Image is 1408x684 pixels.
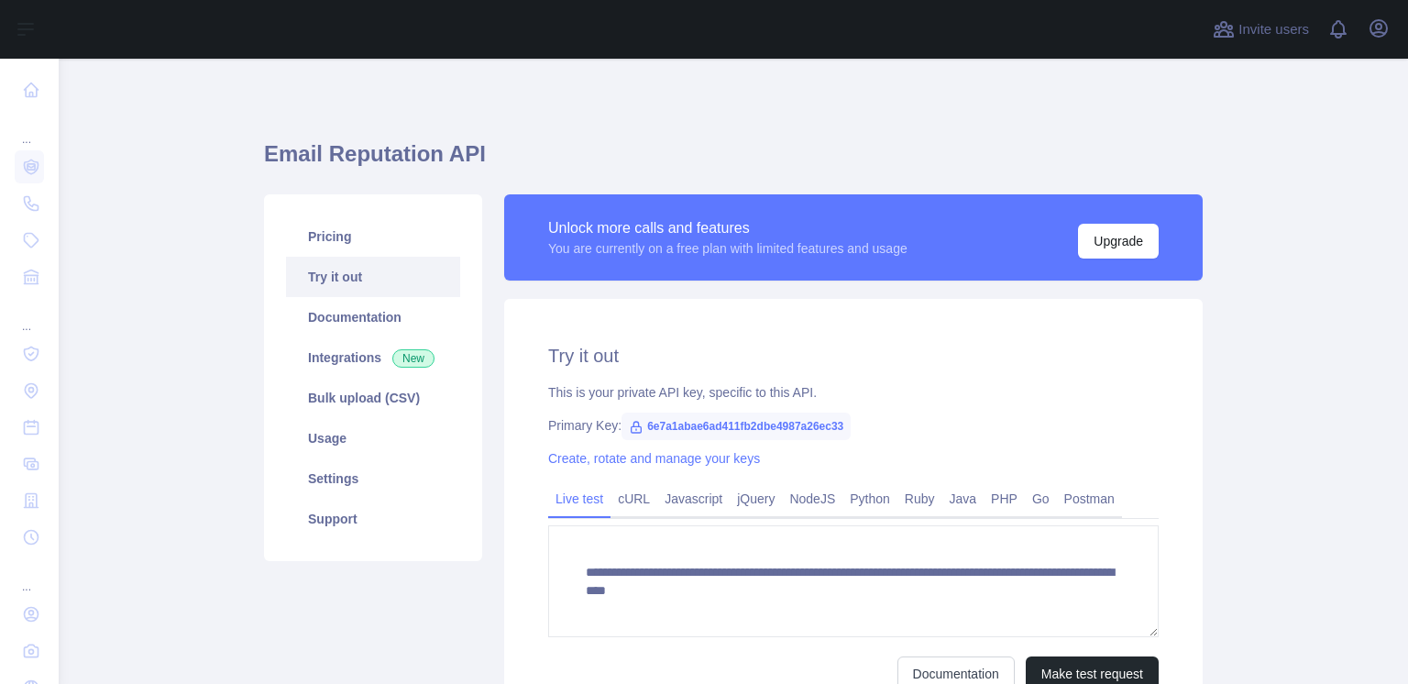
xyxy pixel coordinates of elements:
[392,349,434,368] span: New
[15,110,44,147] div: ...
[548,383,1159,402] div: This is your private API key, specific to this API.
[1057,484,1122,513] a: Postman
[984,484,1025,513] a: PHP
[286,418,460,458] a: Usage
[548,217,907,239] div: Unlock more calls and features
[286,257,460,297] a: Try it out
[15,297,44,334] div: ...
[1078,224,1159,259] button: Upgrade
[782,484,842,513] a: NodeJS
[657,484,730,513] a: Javascript
[548,484,610,513] a: Live test
[286,216,460,257] a: Pricing
[897,484,942,513] a: Ruby
[1238,19,1309,40] span: Invite users
[15,557,44,594] div: ...
[1209,15,1313,44] button: Invite users
[842,484,897,513] a: Python
[1025,484,1057,513] a: Go
[286,297,460,337] a: Documentation
[548,416,1159,435] div: Primary Key:
[730,484,782,513] a: jQuery
[610,484,657,513] a: cURL
[942,484,984,513] a: Java
[286,499,460,539] a: Support
[548,451,760,466] a: Create, rotate and manage your keys
[286,378,460,418] a: Bulk upload (CSV)
[286,458,460,499] a: Settings
[286,337,460,378] a: Integrations New
[621,413,851,440] span: 6e7a1abae6ad411fb2dbe4987a26ec33
[548,343,1159,369] h2: Try it out
[548,239,907,258] div: You are currently on a free plan with limited features and usage
[264,139,1203,183] h1: Email Reputation API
